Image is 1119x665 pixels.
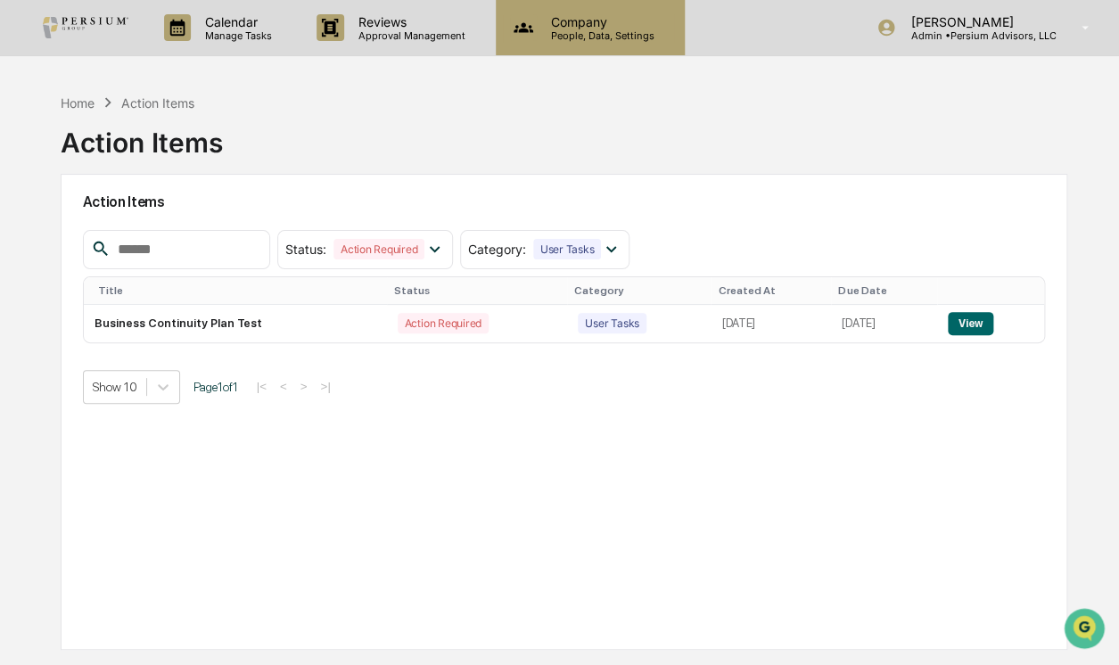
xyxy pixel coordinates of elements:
p: How can we help? [18,37,325,66]
div: Action Items [61,112,223,159]
div: 🖐️ [18,226,32,241]
p: Calendar [191,14,281,29]
span: Preclearance [36,225,115,242]
button: Start new chat [303,142,325,163]
p: Admin • Persium Advisors, LLC [896,29,1056,42]
div: Action Items [121,95,194,111]
p: Manage Tasks [191,29,281,42]
div: Due Date [838,284,930,297]
button: |< [251,379,272,394]
div: Start new chat [61,136,292,154]
span: Attestations [147,225,221,242]
p: Reviews [344,14,474,29]
div: Action Required [333,239,424,259]
a: View [948,316,993,330]
div: Created At [718,284,824,297]
span: Pylon [177,302,216,316]
p: [PERSON_NAME] [896,14,1056,29]
div: Category [574,284,703,297]
div: Action Required [398,313,489,333]
span: Page 1 of 1 [193,380,238,394]
div: Status [394,284,561,297]
a: 🖐️Preclearance [11,218,122,250]
button: View [948,312,993,335]
a: Powered byPylon [126,301,216,316]
td: Business Continuity Plan Test [84,305,387,342]
span: Data Lookup [36,259,112,276]
button: > [295,379,313,394]
div: User Tasks [533,239,602,259]
img: 1746055101610-c473b297-6a78-478c-a979-82029cc54cd1 [18,136,50,168]
p: Company [537,14,663,29]
td: [DATE] [711,305,831,342]
button: >| [315,379,335,394]
div: Title [98,284,380,297]
a: 🗄️Attestations [122,218,228,250]
img: logo [43,17,128,38]
div: 🗄️ [129,226,144,241]
p: Approval Management [344,29,474,42]
div: We're available if you need us! [61,154,226,168]
span: Status : [285,242,326,257]
button: < [275,379,292,394]
p: People, Data, Settings [537,29,663,42]
a: 🔎Data Lookup [11,251,119,283]
div: Home [61,95,95,111]
td: [DATE] [831,305,937,342]
span: Category : [468,242,526,257]
iframe: Open customer support [1062,606,1110,654]
h2: Action Items [83,193,1046,210]
div: 🔎 [18,260,32,275]
div: User Tasks [578,313,646,333]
